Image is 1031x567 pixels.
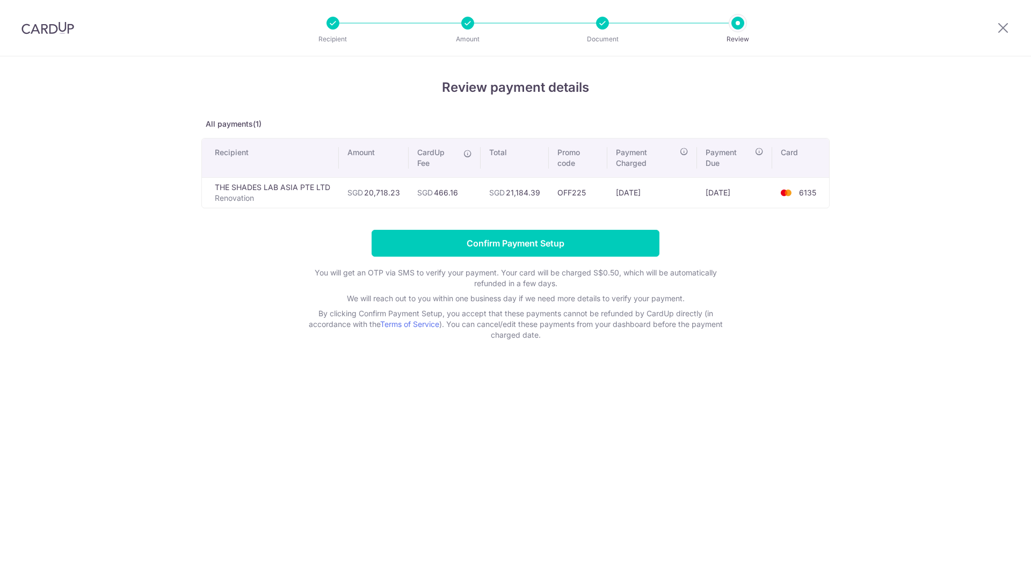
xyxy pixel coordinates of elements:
td: OFF225 [549,177,607,208]
span: SGD [347,188,363,197]
img: <span class="translation_missing" title="translation missing: en.account_steps.new_confirm_form.b... [775,186,797,199]
th: Card [772,139,829,177]
p: All payments(1) [201,119,830,129]
th: Recipient [202,139,339,177]
span: SGD [489,188,505,197]
p: By clicking Confirm Payment Setup, you accept that these payments cannot be refunded by CardUp di... [301,308,730,340]
th: Total [481,139,549,177]
img: CardUp [21,21,74,34]
a: Terms of Service [380,319,439,329]
td: THE SHADES LAB ASIA PTE LTD [202,177,339,208]
span: 6135 [799,188,816,197]
p: Recipient [293,34,373,45]
span: Payment Due [706,147,752,169]
td: 466.16 [409,177,481,208]
p: We will reach out to you within one business day if we need more details to verify your payment. [301,293,730,304]
p: You will get an OTP via SMS to verify your payment. Your card will be charged S$0.50, which will ... [301,267,730,289]
p: Renovation [215,193,330,203]
td: 21,184.39 [481,177,549,208]
p: Amount [428,34,507,45]
span: CardUp Fee [417,147,458,169]
h4: Review payment details [201,78,830,97]
span: Payment Charged [616,147,677,169]
p: Review [698,34,778,45]
td: 20,718.23 [339,177,409,208]
th: Promo code [549,139,607,177]
input: Confirm Payment Setup [372,230,659,257]
td: [DATE] [697,177,772,208]
td: [DATE] [607,177,698,208]
span: SGD [417,188,433,197]
p: Document [563,34,642,45]
th: Amount [339,139,409,177]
